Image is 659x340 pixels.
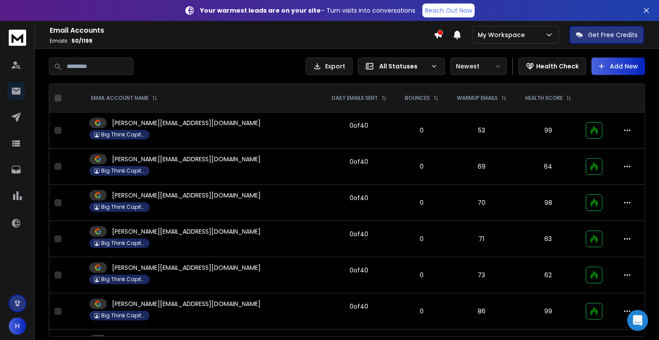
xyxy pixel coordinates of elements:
[570,26,644,44] button: Get Free Credits
[447,185,516,221] td: 70
[9,30,26,46] img: logo
[9,317,26,335] button: H
[350,302,368,311] div: 0 of 40
[518,58,586,75] button: Health Check
[101,167,145,174] p: Big Think Capital
[350,121,368,130] div: 0 of 40
[112,119,261,127] p: [PERSON_NAME][EMAIL_ADDRESS][DOMAIN_NAME]
[112,299,261,308] p: [PERSON_NAME][EMAIL_ADDRESS][DOMAIN_NAME]
[112,227,261,236] p: [PERSON_NAME][EMAIL_ADDRESS][DOMAIN_NAME]
[350,266,368,275] div: 0 of 40
[112,191,261,200] p: [PERSON_NAME][EMAIL_ADDRESS][DOMAIN_NAME]
[588,31,638,39] p: Get Free Credits
[447,257,516,293] td: 73
[525,95,563,102] p: HEALTH SCORE
[350,230,368,238] div: 0 of 40
[200,6,321,15] strong: Your warmest leads are on your site
[405,95,430,102] p: BOUNCES
[379,62,427,71] p: All Statuses
[401,307,442,316] p: 0
[516,185,581,221] td: 98
[112,263,261,272] p: [PERSON_NAME][EMAIL_ADDRESS][DOMAIN_NAME]
[447,221,516,257] td: 71
[101,204,145,211] p: Big Think Capital
[200,6,415,15] p: – Turn visits into conversations
[306,58,353,75] button: Export
[91,95,157,102] div: EMAIL ACCOUNT NAME
[50,37,434,44] p: Emails :
[425,6,472,15] p: Reach Out Now
[457,95,498,102] p: WARMUP EMAILS
[50,25,434,36] h1: Email Accounts
[447,112,516,149] td: 53
[627,310,648,331] div: Open Intercom Messenger
[401,162,442,171] p: 0
[450,58,507,75] button: Newest
[401,235,442,243] p: 0
[101,131,145,138] p: Big Think Capital
[101,240,145,247] p: Big Think Capital
[422,3,475,17] a: Reach Out Now
[516,149,581,185] td: 64
[401,271,442,279] p: 0
[71,37,92,44] span: 50 / 1199
[516,112,581,149] td: 99
[101,312,145,319] p: Big Think Capital
[101,276,145,283] p: Big Think Capital
[478,31,528,39] p: My Workspace
[516,257,581,293] td: 62
[447,149,516,185] td: 69
[350,157,368,166] div: 0 of 40
[516,293,581,330] td: 99
[401,198,442,207] p: 0
[591,58,645,75] button: Add New
[447,293,516,330] td: 86
[112,155,261,163] p: [PERSON_NAME][EMAIL_ADDRESS][DOMAIN_NAME]
[332,95,378,102] p: DAILY EMAILS SENT
[401,126,442,135] p: 0
[536,62,579,71] p: Health Check
[350,194,368,202] div: 0 of 40
[516,221,581,257] td: 63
